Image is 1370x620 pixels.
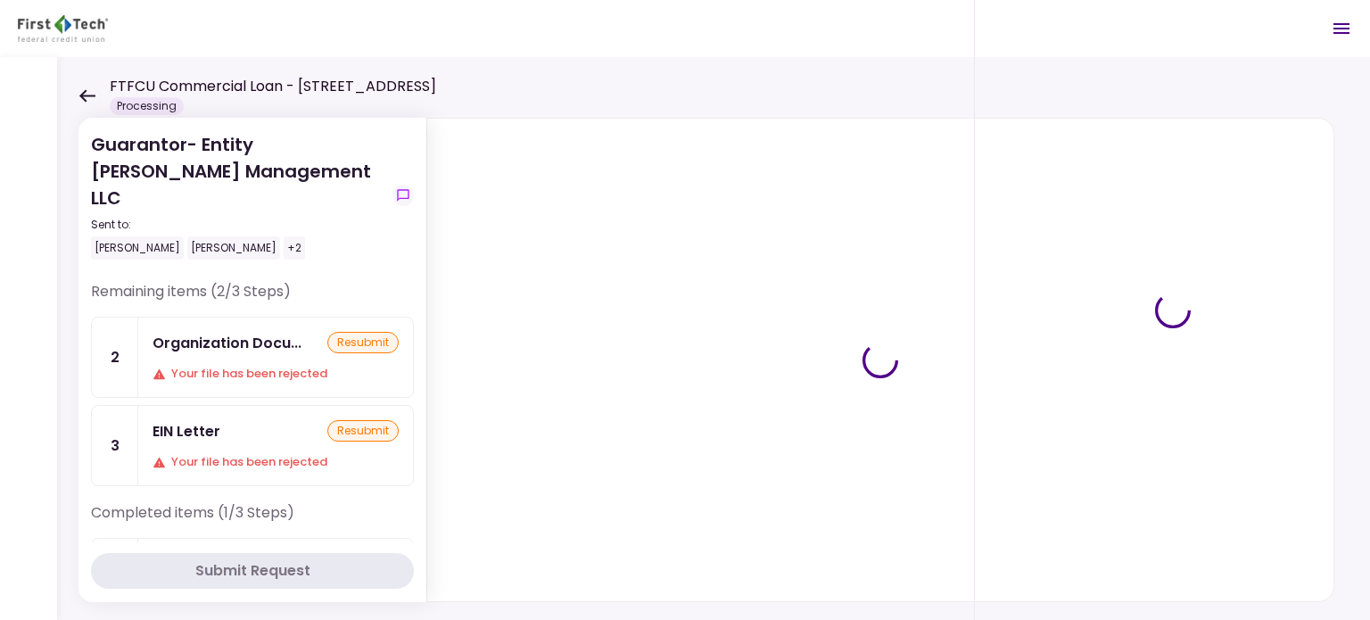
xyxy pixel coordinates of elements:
div: Your file has been rejected [153,453,399,471]
h1: FTFCU Commercial Loan - [STREET_ADDRESS] [110,76,436,97]
div: Submit Request [195,560,310,582]
img: Partner icon [18,15,108,42]
div: [PERSON_NAME] [187,236,280,260]
div: EIN Letter [153,420,220,442]
div: [PERSON_NAME] [91,236,184,260]
a: 3EIN LetterresubmitYour file has been rejected [91,405,414,486]
button: show-messages [392,185,414,206]
div: 1 [92,539,138,590]
div: resubmit [327,332,399,353]
div: 2 [92,318,138,397]
div: Sent to: [91,217,385,233]
div: +2 [284,236,305,260]
div: Guarantor- Entity [PERSON_NAME] Management LLC [91,131,385,260]
button: Submit Request [91,553,414,589]
div: Completed items (1/3 Steps) [91,502,414,538]
a: 1E-Sign Consentapproved [91,538,414,591]
div: Your file has been rejected [153,365,399,383]
div: resubmit [327,420,399,442]
div: Remaining items (2/3 Steps) [91,281,414,317]
div: Organization Documents for Guaranty Entity [153,332,301,354]
div: Processing [110,97,184,115]
a: 2Organization Documents for Guaranty EntityresubmitYour file has been rejected [91,317,414,398]
div: 3 [92,406,138,485]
